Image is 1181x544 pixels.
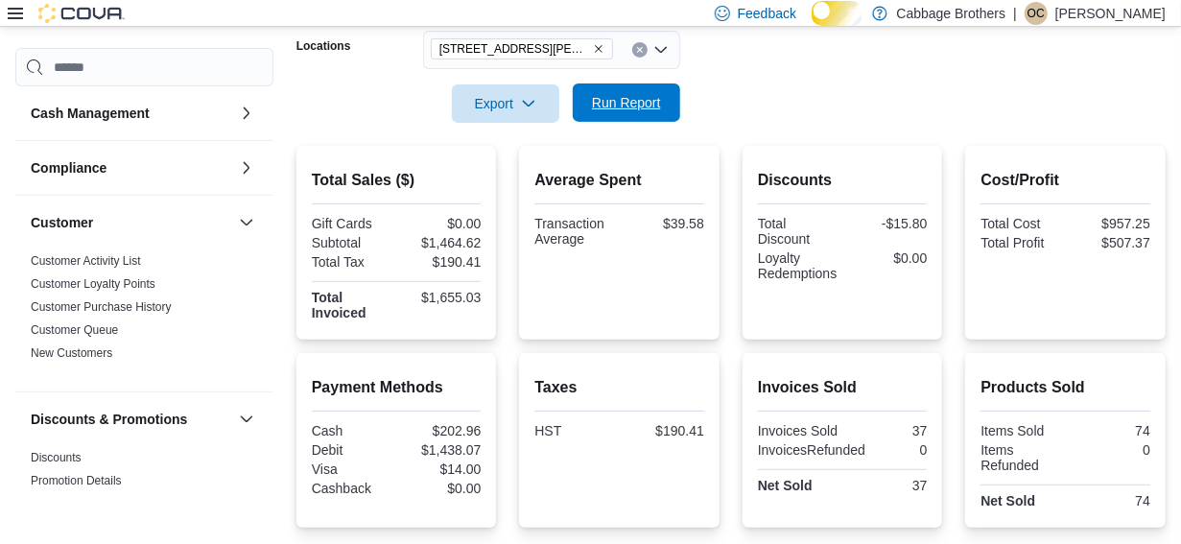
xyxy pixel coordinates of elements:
span: Promotion Details [31,473,122,488]
img: Cova [38,4,125,23]
div: Invoices Sold [758,423,839,438]
strong: Net Sold [758,478,813,493]
div: $190.41 [400,254,481,270]
div: Items Refunded [980,442,1061,473]
span: OC [1027,2,1045,25]
span: Customer Queue [31,322,118,338]
div: Items Sold [980,423,1061,438]
div: Subtotal [312,235,392,250]
div: Loyalty Redemptions [758,250,839,281]
button: Discounts & Promotions [235,408,258,431]
div: Cash [312,423,392,438]
div: $0.00 [400,216,481,231]
div: Total Cost [980,216,1061,231]
button: Compliance [235,156,258,179]
div: $0.00 [846,250,927,266]
p: Cabbage Brothers [897,2,1006,25]
strong: Net Sold [980,493,1035,509]
div: $1,464.62 [400,235,481,250]
div: $957.25 [1070,216,1150,231]
div: 0 [1070,442,1150,458]
button: Cash Management [31,104,231,123]
div: $507.37 [1070,235,1150,250]
span: Dark Mode [812,26,813,27]
h2: Total Sales ($) [312,169,482,192]
h2: Invoices Sold [758,376,928,399]
button: Run Report [573,83,680,122]
a: Discounts [31,451,82,464]
div: -$15.80 [846,216,927,231]
div: Discounts & Promotions [15,446,273,534]
a: Customer Purchase History [31,300,172,314]
div: Total Discount [758,216,839,247]
button: Customer [235,211,258,234]
button: Remove 192 Locke St S from selection in this group [593,43,604,55]
div: Total Profit [980,235,1061,250]
p: [PERSON_NAME] [1055,2,1166,25]
a: New Customers [31,346,112,360]
span: Customer Loyalty Points [31,276,155,292]
div: Visa [312,461,392,477]
span: Customer Activity List [31,253,141,269]
h2: Cost/Profit [980,169,1150,192]
div: 37 [846,478,927,493]
h3: Customer [31,213,93,232]
h3: Discounts & Promotions [31,410,187,429]
a: Promotion Details [31,474,122,487]
div: InvoicesRefunded [758,442,865,458]
div: Customer [15,249,273,391]
h2: Discounts [758,169,928,192]
button: Cash Management [235,102,258,125]
span: Discounts [31,450,82,465]
button: Discounts & Promotions [31,410,231,429]
button: Export [452,84,559,123]
h2: Taxes [534,376,704,399]
button: Open list of options [653,42,669,58]
span: Export [463,84,548,123]
strong: Total Invoiced [312,290,366,320]
div: $1,438.07 [400,442,481,458]
div: $14.00 [400,461,481,477]
button: Customer [31,213,231,232]
span: [STREET_ADDRESS][PERSON_NAME] [439,39,589,59]
span: Feedback [738,4,796,23]
div: 74 [1070,493,1150,509]
div: 37 [846,423,927,438]
a: Customer Activity List [31,254,141,268]
label: Locations [296,38,351,54]
div: $1,655.03 [400,290,481,305]
h2: Payment Methods [312,376,482,399]
div: Cashback [312,481,392,496]
div: $190.41 [624,423,704,438]
p: | [1013,2,1017,25]
button: Clear input [632,42,648,58]
h2: Products Sold [980,376,1150,399]
h2: Average Spent [534,169,704,192]
h3: Compliance [31,158,106,177]
div: Gift Cards [312,216,392,231]
div: Total Tax [312,254,392,270]
div: Transaction Average [534,216,615,247]
button: Compliance [31,158,231,177]
span: New Customers [31,345,112,361]
span: Run Report [592,93,661,112]
input: Dark Mode [812,1,862,26]
div: $39.58 [624,216,704,231]
div: $202.96 [400,423,481,438]
div: HST [534,423,615,438]
div: $0.00 [400,481,481,496]
a: Customer Loyalty Points [31,277,155,291]
div: 0 [873,442,927,458]
span: 192 Locke St S [431,38,613,59]
a: Customer Queue [31,323,118,337]
div: 74 [1070,423,1150,438]
div: Debit [312,442,392,458]
h3: Cash Management [31,104,150,123]
div: Oliver Coppolino [1025,2,1048,25]
span: Customer Purchase History [31,299,172,315]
